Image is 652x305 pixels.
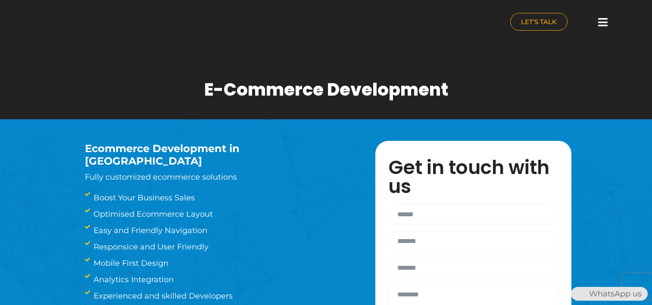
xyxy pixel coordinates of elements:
a: WhatsAppWhatsApp us [571,289,648,299]
a: LET'S TALK [510,13,568,31]
h1: E-Commerce Development [204,79,448,100]
h3: Get in touch with us [388,158,567,196]
span: Easy and Friendly Navigation [91,224,207,237]
div: WhatsApp us [571,287,648,301]
span: LET'S TALK [521,19,557,25]
span: Experienced and skilled Developers [91,290,233,302]
img: nuance-qatar_logo [20,4,93,42]
a: nuance-qatar_logo [20,4,322,42]
div: Fully customized ecommerce solutions [85,143,349,183]
span: Optimised Ecommerce Layout [91,208,213,220]
span: Analytics Integration [91,274,174,286]
h3: Ecommerce Development in [GEOGRAPHIC_DATA] [85,143,349,168]
span: Responsice and User Friendly [91,241,209,253]
span: Mobile First Design [91,257,168,269]
img: WhatsApp [572,287,586,301]
span: Boost Your Business Sales [91,192,195,204]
